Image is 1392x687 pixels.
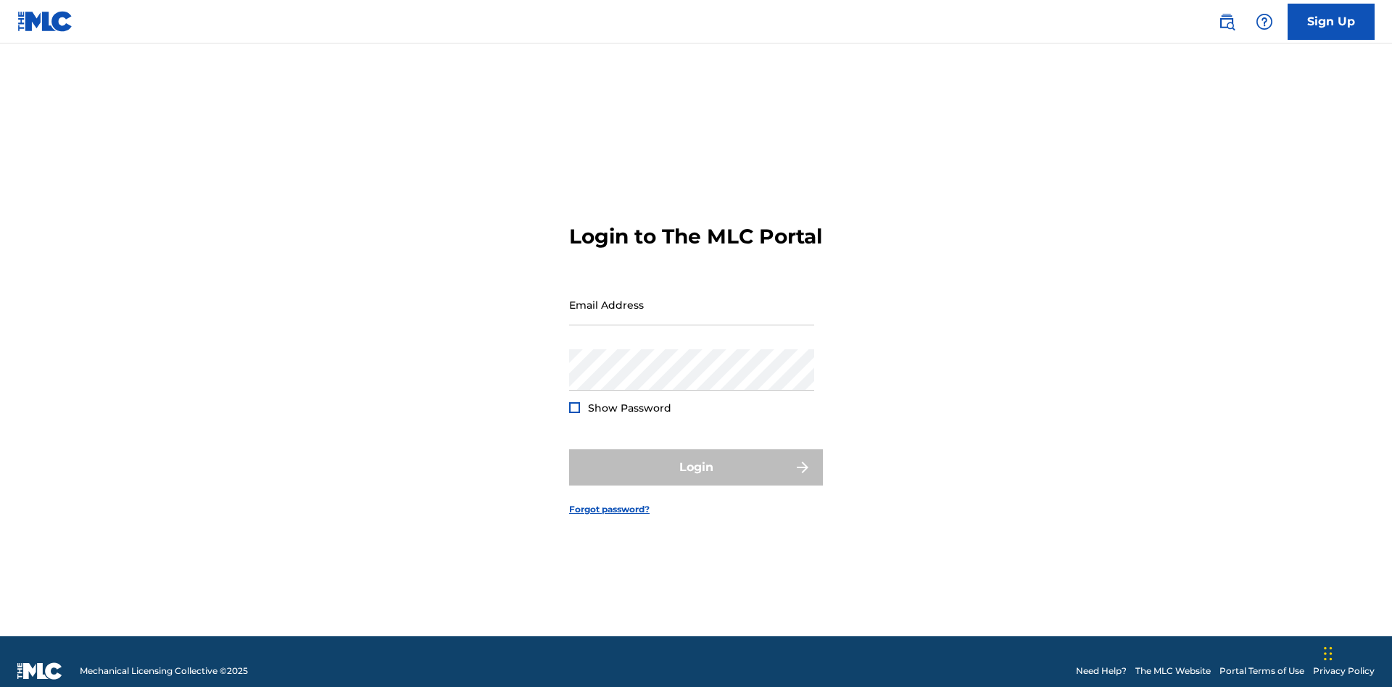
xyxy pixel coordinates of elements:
[569,503,650,516] a: Forgot password?
[1324,632,1333,675] div: Drag
[1076,665,1127,678] a: Need Help?
[17,662,62,680] img: logo
[1250,7,1279,36] div: Help
[588,401,671,415] span: Show Password
[569,224,822,249] h3: Login to The MLC Portal
[1135,665,1211,678] a: The MLC Website
[1319,617,1392,687] iframe: Chat Widget
[17,11,73,32] img: MLC Logo
[1212,7,1241,36] a: Public Search
[1313,665,1375,678] a: Privacy Policy
[1256,13,1273,30] img: help
[1218,13,1235,30] img: search
[80,665,248,678] span: Mechanical Licensing Collective © 2025
[1219,665,1304,678] a: Portal Terms of Use
[1288,4,1375,40] a: Sign Up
